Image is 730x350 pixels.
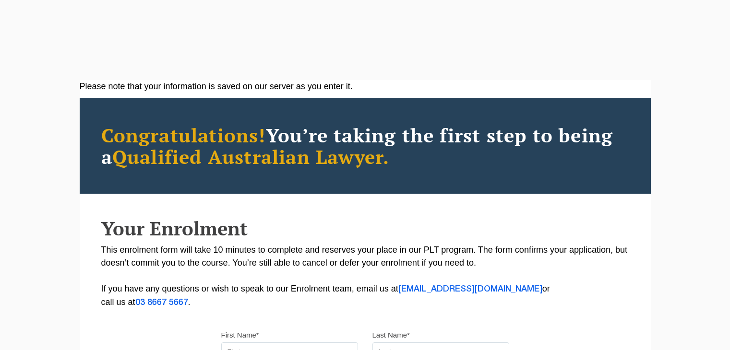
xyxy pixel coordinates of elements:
[101,124,629,167] h2: You’re taking the first step to being a
[112,144,390,169] span: Qualified Australian Lawyer.
[398,285,542,293] a: [EMAIL_ADDRESS][DOMAIN_NAME]
[101,218,629,239] h2: Your Enrolment
[221,330,259,340] label: First Name*
[135,299,188,306] a: 03 8667 5667
[101,244,629,309] p: This enrolment form will take 10 minutes to complete and reserves your place in our PLT program. ...
[80,80,651,93] div: Please note that your information is saved on our server as you enter it.
[101,122,266,148] span: Congratulations!
[372,330,410,340] label: Last Name*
